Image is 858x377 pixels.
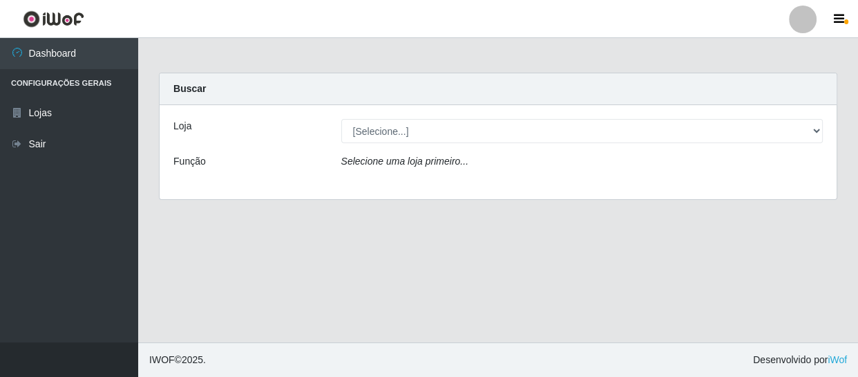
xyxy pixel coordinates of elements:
strong: Buscar [173,83,206,94]
i: Selecione uma loja primeiro... [341,156,468,167]
span: Desenvolvido por [753,353,847,367]
a: iWof [828,354,847,365]
label: Função [173,154,206,169]
span: IWOF [149,354,175,365]
label: Loja [173,119,191,134]
span: © 2025 . [149,353,206,367]
img: CoreUI Logo [23,10,84,28]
